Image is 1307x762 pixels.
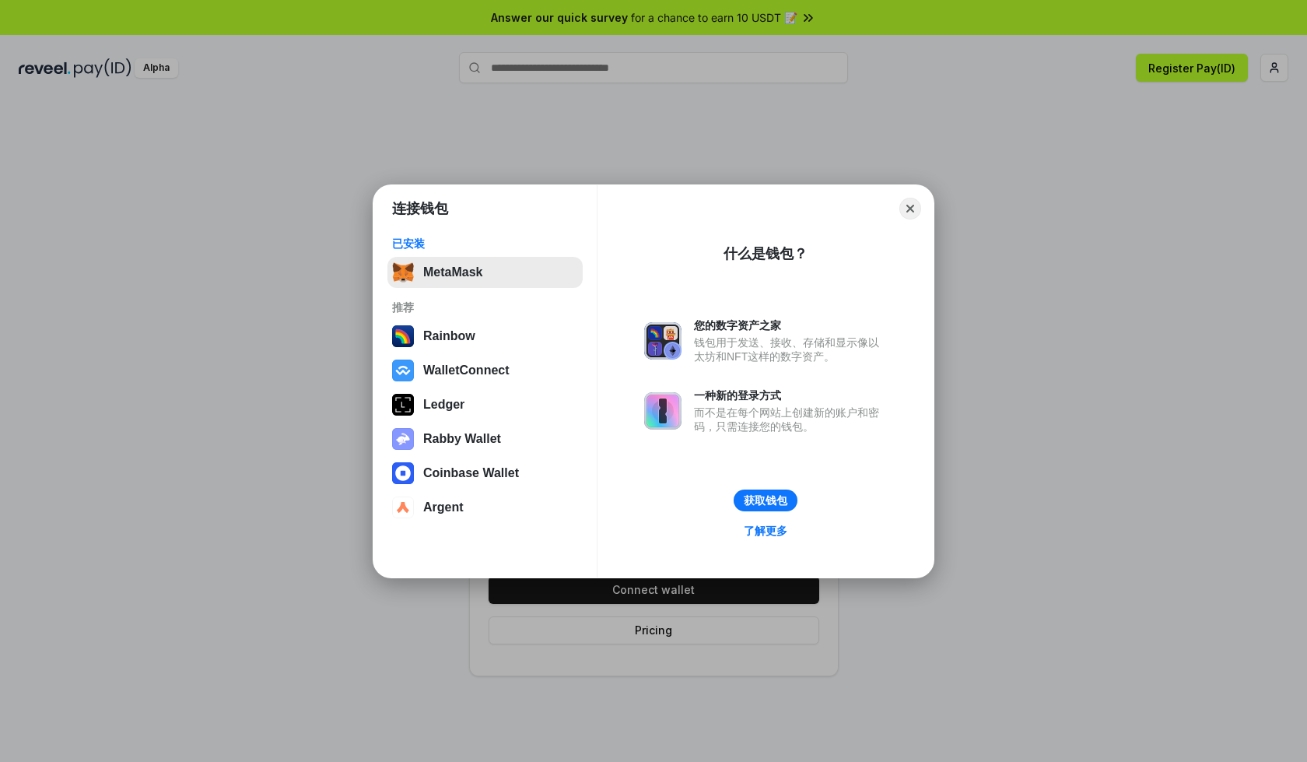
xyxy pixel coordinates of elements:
[694,318,887,332] div: 您的数字资产之家
[423,398,464,412] div: Ledger
[423,466,519,480] div: Coinbase Wallet
[392,428,414,450] img: svg+xml,%3Csvg%20xmlns%3D%22http%3A%2F%2Fwww.w3.org%2F2000%2Fsvg%22%20fill%3D%22none%22%20viewBox...
[423,329,475,343] div: Rainbow
[387,389,583,420] button: Ledger
[734,521,797,541] a: 了解更多
[694,388,887,402] div: 一种新的登录方式
[392,300,578,314] div: 推荐
[387,492,583,523] button: Argent
[644,392,682,430] img: svg+xml,%3Csvg%20xmlns%3D%22http%3A%2F%2Fwww.w3.org%2F2000%2Fsvg%22%20fill%3D%22none%22%20viewBox...
[392,262,414,283] img: svg+xml,%3Csvg%20fill%3D%22none%22%20height%3D%2233%22%20viewBox%3D%220%200%2035%2033%22%20width%...
[423,500,464,514] div: Argent
[423,265,482,279] div: MetaMask
[423,432,501,446] div: Rabby Wallet
[694,335,887,363] div: 钱包用于发送、接收、存储和显示像以太坊和NFT这样的数字资产。
[423,363,510,377] div: WalletConnect
[392,462,414,484] img: svg+xml,%3Csvg%20width%3D%2228%22%20height%3D%2228%22%20viewBox%3D%220%200%2028%2028%22%20fill%3D...
[392,199,448,218] h1: 连接钱包
[392,497,414,518] img: svg+xml,%3Csvg%20width%3D%2228%22%20height%3D%2228%22%20viewBox%3D%220%200%2028%2028%22%20fill%3D...
[392,394,414,416] img: svg+xml,%3Csvg%20xmlns%3D%22http%3A%2F%2Fwww.w3.org%2F2000%2Fsvg%22%20width%3D%2228%22%20height%3...
[387,355,583,386] button: WalletConnect
[644,322,682,360] img: svg+xml,%3Csvg%20xmlns%3D%22http%3A%2F%2Fwww.w3.org%2F2000%2Fsvg%22%20fill%3D%22none%22%20viewBox...
[744,524,787,538] div: 了解更多
[744,493,787,507] div: 获取钱包
[387,423,583,455] button: Rabby Wallet
[392,237,578,251] div: 已安装
[724,244,808,263] div: 什么是钱包？
[387,321,583,352] button: Rainbow
[392,360,414,381] img: svg+xml,%3Csvg%20width%3D%2228%22%20height%3D%2228%22%20viewBox%3D%220%200%2028%2028%22%20fill%3D...
[392,325,414,347] img: svg+xml,%3Csvg%20width%3D%22120%22%20height%3D%22120%22%20viewBox%3D%220%200%20120%20120%22%20fil...
[694,406,887,434] div: 而不是在每个网站上创建新的账户和密码，只需连接您的钱包。
[734,490,797,511] button: 获取钱包
[899,198,921,219] button: Close
[387,257,583,288] button: MetaMask
[387,458,583,489] button: Coinbase Wallet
